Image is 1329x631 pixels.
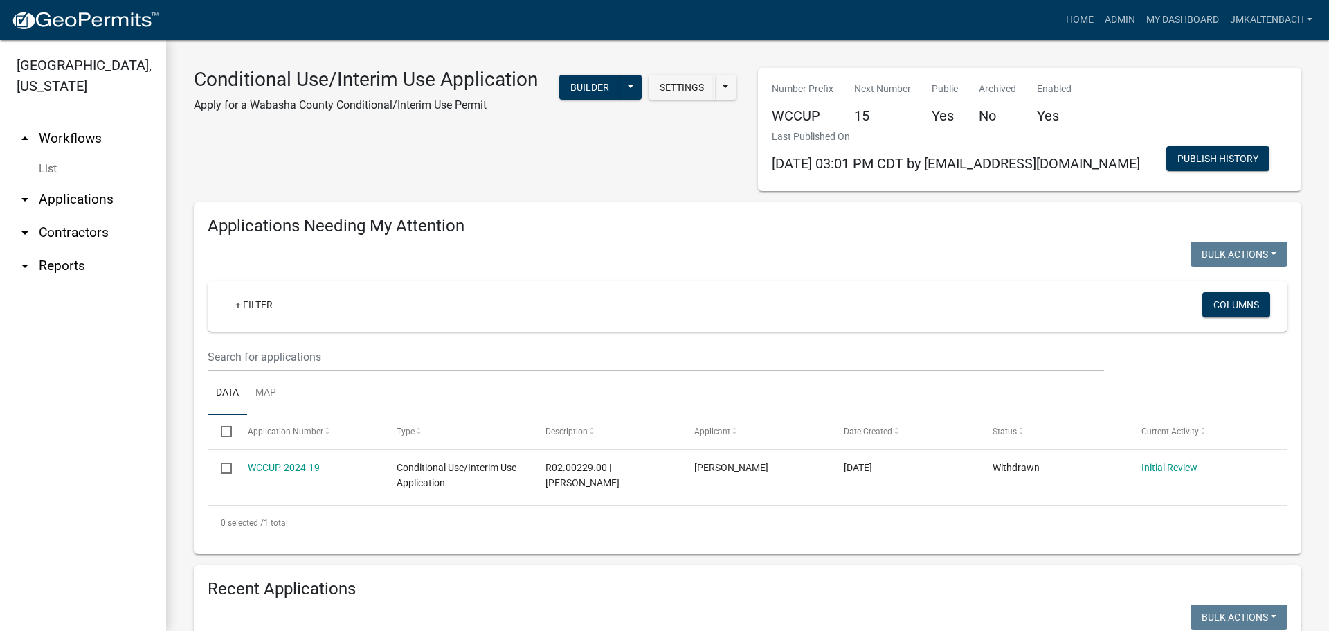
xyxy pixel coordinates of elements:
[208,216,1287,236] h4: Applications Needing My Attention
[208,579,1287,599] h4: Recent Applications
[545,462,620,489] span: R02.00229.00 | Brian Ruhoff
[221,518,264,528] span: 0 selected /
[208,343,1104,371] input: Search for applications
[854,82,911,96] p: Next Number
[194,97,538,114] p: Apply for a Wabasha County Conditional/Interim Use Permit
[17,191,33,208] i: arrow_drop_down
[932,107,958,124] h5: Yes
[1141,462,1197,473] a: Initial Review
[234,415,383,448] datatable-header-cell: Application Number
[979,82,1016,96] p: Archived
[830,415,979,448] datatable-header-cell: Date Created
[1128,415,1277,448] datatable-header-cell: Current Activity
[1224,7,1318,33] a: jmkaltenbach
[17,258,33,274] i: arrow_drop_down
[854,107,911,124] h5: 15
[1191,242,1287,267] button: Bulk Actions
[1141,7,1224,33] a: My Dashboard
[1037,107,1072,124] h5: Yes
[993,462,1040,473] span: Withdrawn
[1191,605,1287,630] button: Bulk Actions
[397,462,516,489] span: Conditional Use/Interim Use Application
[383,415,532,448] datatable-header-cell: Type
[247,371,284,416] a: Map
[772,130,1140,144] p: Last Published On
[694,462,768,473] span: Brian Ruhoff
[772,107,833,124] h5: WCCUP
[979,107,1016,124] h5: No
[649,75,715,100] button: Settings
[694,427,730,436] span: Applicant
[1141,427,1199,436] span: Current Activity
[208,371,247,416] a: Data
[844,462,872,473] span: 03/07/2024
[1037,82,1072,96] p: Enabled
[1166,146,1269,171] button: Publish History
[248,427,323,436] span: Application Number
[559,75,620,100] button: Builder
[532,415,681,448] datatable-header-cell: Description
[248,462,320,473] a: WCCUP-2024-19
[208,506,1287,540] div: 1 total
[1202,292,1270,317] button: Columns
[979,415,1128,448] datatable-header-cell: Status
[993,427,1017,436] span: Status
[17,224,33,241] i: arrow_drop_down
[208,415,234,448] datatable-header-cell: Select
[1166,154,1269,166] wm-modal-confirm: Workflow Publish History
[1099,7,1141,33] a: Admin
[1060,7,1099,33] a: Home
[545,427,588,436] span: Description
[224,292,284,317] a: + Filter
[932,82,958,96] p: Public
[681,415,830,448] datatable-header-cell: Applicant
[194,68,538,91] h3: Conditional Use/Interim Use Application
[397,427,415,436] span: Type
[772,155,1140,172] span: [DATE] 03:01 PM CDT by [EMAIL_ADDRESS][DOMAIN_NAME]
[844,427,892,436] span: Date Created
[772,82,833,96] p: Number Prefix
[17,130,33,147] i: arrow_drop_up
